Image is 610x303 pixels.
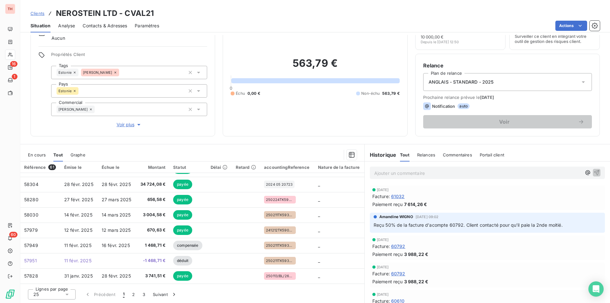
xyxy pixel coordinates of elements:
span: payée [173,210,192,220]
span: Facture : [372,270,390,277]
span: Notification [432,104,455,109]
span: 58030 [24,212,38,217]
button: Actions [555,21,587,31]
button: Voir plus [51,121,207,128]
span: Reçu 50% de la facture d'acompte 60792. Client contacté pour qu'il paie la 2nde moitié. [374,222,563,228]
span: 12 févr. 2025 [64,227,92,233]
span: Clients [30,11,44,16]
span: _ [318,197,320,202]
span: 16 [10,61,17,67]
span: payée [173,180,192,189]
span: 57949 [24,243,38,248]
span: _ [318,182,320,187]
span: 250211TK59366AW [266,244,294,247]
span: Paiement reçu [372,278,403,285]
span: Contacts & Adresses [83,23,127,29]
span: Paiement reçu [372,251,403,258]
span: 250113/BL/26471/F [266,274,294,278]
span: 60792 [391,270,405,277]
span: Facture : [372,243,390,250]
span: Non-échu [361,91,380,96]
span: Voir [431,119,578,124]
h2: 563,79 € [231,57,399,76]
span: Estonie [58,89,71,93]
span: payée [173,225,192,235]
span: _ [318,227,320,233]
span: Prochaine relance prévue le [423,95,592,100]
div: Retard [236,165,256,170]
span: Estonie [58,71,71,74]
span: auto [457,103,470,109]
span: 0 [230,86,232,91]
button: 3 [139,288,149,301]
span: [DATE] [377,293,389,296]
span: payée [173,195,192,204]
span: 670,63 € [140,227,166,233]
span: 1 [123,291,125,298]
span: Voir plus [117,121,142,128]
span: 57951 [24,258,37,263]
div: Référence [24,164,57,170]
span: 656,58 € [140,196,166,203]
span: 16 févr. 2025 [102,243,130,248]
span: Surveiller ce client en intégrant votre outil de gestion des risques client. [515,34,594,44]
span: 61032 [391,193,405,200]
span: 250211TK59366AW [266,259,294,263]
span: Portail client [480,152,504,157]
input: Ajouter une valeur [78,88,84,94]
span: 11 févr. 2025 [64,258,91,263]
span: 34 724,08 € [140,181,166,188]
div: accountingReference [264,165,310,170]
span: [PERSON_NAME] [83,71,112,74]
span: Tout [53,152,63,157]
span: 31 janv. 2025 [64,273,93,279]
div: Nature de la facture [318,165,361,170]
span: [DATE] [377,188,389,192]
span: 3 988,22 € [404,278,429,285]
span: déduit [173,256,192,265]
span: _ [318,273,320,279]
span: 3 004,58 € [140,212,166,218]
span: 28 févr. 2025 [102,182,131,187]
span: 7 614,26 € [404,201,427,208]
span: En cours [28,152,46,157]
span: _ [318,258,320,263]
span: Paramètres [135,23,159,29]
span: payée [173,271,192,281]
span: Paiement reçu [372,201,403,208]
span: 57828 [24,273,38,279]
span: 27 mars 2025 [102,197,132,202]
button: Voir [423,115,592,128]
span: 3 741,51 € [140,273,166,279]
span: Amandine WIGNO [379,214,413,220]
span: 1 468,71 € [140,242,166,249]
span: Graphe [71,152,85,157]
span: 1 [12,74,17,79]
span: Relances [417,152,435,157]
span: 27 févr. 2025 [64,197,93,202]
button: 2 [128,288,139,301]
h6: Historique [365,151,396,159]
div: Échue le [102,165,132,170]
span: [DATE] [480,95,494,100]
span: compensée [173,241,202,250]
input: Ajouter une valeur [95,107,100,112]
span: Échu [236,91,245,96]
span: Tout [400,152,410,157]
span: -1 468,71 € [140,258,166,264]
button: 1 [119,288,128,301]
span: 60 [9,232,17,238]
span: 61 [48,164,56,170]
div: Émise le [64,165,94,170]
span: [PERSON_NAME] [58,107,88,111]
span: 28 févr. 2025 [102,273,131,279]
span: 14 mars 2025 [102,212,131,217]
input: Ajouter une valeur [119,70,124,75]
span: 14 févr. 2025 [64,212,92,217]
span: 57979 [24,227,38,233]
span: Analyse [58,23,75,29]
span: 58304 [24,182,38,187]
span: ANGLAIS - STANDARD - 2025 [429,79,494,85]
a: Clients [30,10,44,17]
div: Délai [211,165,228,170]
